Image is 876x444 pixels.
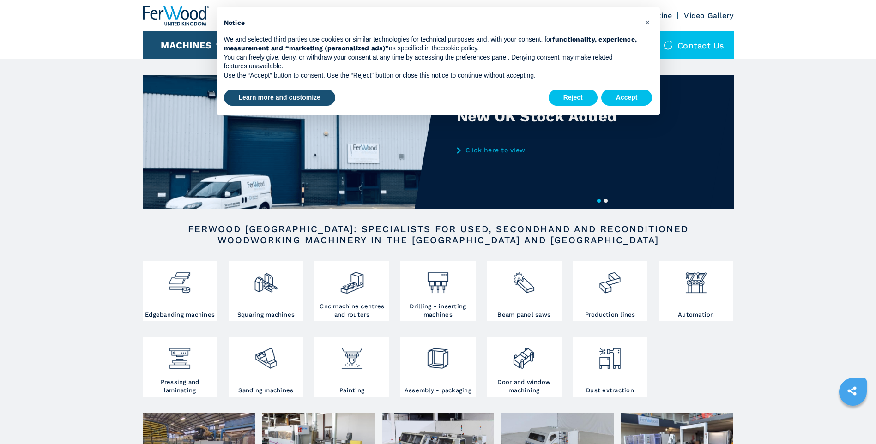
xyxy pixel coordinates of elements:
h3: Cnc machine centres and routers [317,302,387,319]
div: Contact us [654,31,734,59]
h3: Production lines [585,311,635,319]
img: lavorazione_porte_finestre_2.png [512,339,536,371]
img: sezionatrici_2.png [512,264,536,295]
img: bordatrici_1.png [168,264,192,295]
a: Assembly - packaging [400,337,475,397]
button: Machines [161,40,211,51]
h3: Dust extraction [586,386,634,395]
a: Click here to view [457,146,638,154]
a: Cnc machine centres and routers [314,261,389,321]
img: linee_di_produzione_2.png [598,264,622,295]
h3: Drilling - inserting machines [403,302,473,319]
a: cookie policy [441,44,477,52]
img: Ferwood [143,6,209,26]
button: Reject [549,90,598,106]
a: Video Gallery [684,11,733,20]
button: 1 [597,199,601,203]
h3: Automation [678,311,714,319]
button: Accept [601,90,652,106]
a: Production lines [573,261,647,321]
a: Drilling - inserting machines [400,261,475,321]
iframe: Chat [837,402,869,437]
strong: functionality, experience, measurement and “marketing (personalized ads)” [224,36,637,52]
img: montaggio_imballaggio_2.png [426,339,450,371]
p: We and selected third parties use cookies or similar technologies for technical purposes and, wit... [224,35,638,53]
a: Dust extraction [573,337,647,397]
h3: Door and window machining [489,378,559,395]
img: aspirazione_1.png [598,339,622,371]
h3: Painting [339,386,364,395]
h3: Pressing and laminating [145,378,215,395]
a: Sanding machines [229,337,303,397]
h2: Notice [224,18,638,28]
p: You can freely give, deny, or withdraw your consent at any time by accessing the preferences pane... [224,53,638,71]
img: verniciatura_1.png [340,339,364,371]
img: New UK Stock Added [143,75,438,209]
a: Pressing and laminating [143,337,217,397]
h2: FERWOOD [GEOGRAPHIC_DATA]: SPECIALISTS FOR USED, SECONDHAND AND RECONDITIONED WOODWORKING MACHINE... [172,223,704,246]
a: Door and window machining [487,337,562,397]
button: Close this notice [640,15,655,30]
img: automazione.png [684,264,708,295]
h3: Edgebanding machines [145,311,215,319]
a: sharethis [840,379,864,402]
button: Learn more and customize [224,90,335,106]
h3: Beam panel saws [497,311,550,319]
a: Squaring machines [229,261,303,321]
img: foratrici_inseritrici_2.png [426,264,450,295]
button: 2 [604,199,608,203]
h3: Assembly - packaging [405,386,471,395]
a: Painting [314,337,389,397]
h3: Squaring machines [237,311,295,319]
img: centro_di_lavoro_cnc_2.png [340,264,364,295]
img: pressa-strettoia.png [168,339,192,371]
img: levigatrici_2.png [254,339,278,371]
p: Use the “Accept” button to consent. Use the “Reject” button or close this notice to continue with... [224,71,638,80]
a: Automation [659,261,733,321]
img: Contact us [664,41,673,50]
img: squadratrici_2.png [254,264,278,295]
span: × [645,17,650,28]
a: Beam panel saws [487,261,562,321]
h3: Sanding machines [238,386,293,395]
a: Edgebanding machines [143,261,217,321]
